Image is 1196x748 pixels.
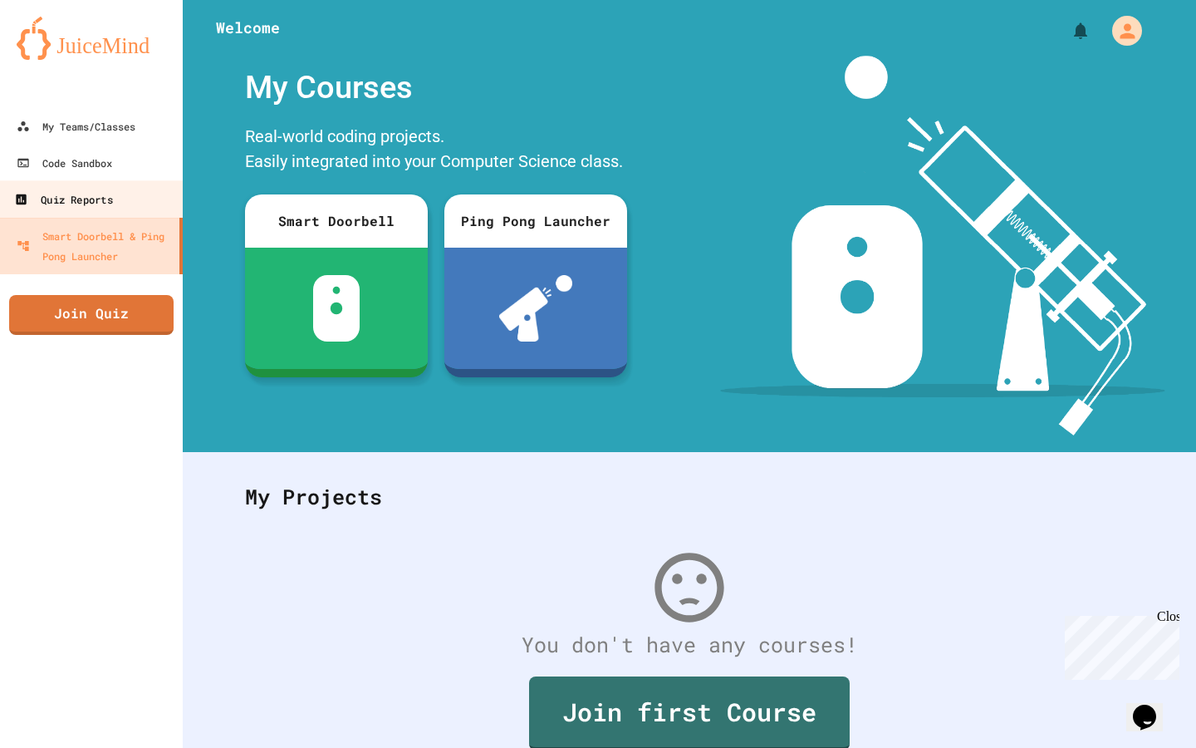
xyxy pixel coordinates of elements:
img: banner-image-my-projects.png [720,56,1165,436]
div: Ping Pong Launcher [444,194,627,248]
img: ppl-with-ball.png [499,275,573,342]
img: sdb-white.svg [313,275,360,342]
div: You don't have any courses! [228,629,1150,661]
div: Smart Doorbell & Ping Pong Launcher [17,226,173,266]
iframe: chat widget [1058,609,1179,680]
a: Join Quiz [9,295,174,335]
div: My Notifications [1040,17,1095,45]
div: My Courses [237,56,635,120]
div: My Projects [228,465,1150,529]
div: Quiz Reports [14,189,112,210]
div: My Teams/Classes [17,116,135,136]
img: logo-orange.svg [17,17,166,60]
iframe: chat widget [1126,682,1179,731]
div: Code Sandbox [17,153,112,173]
div: My Account [1095,12,1146,50]
div: Real-world coding projects. Easily integrated into your Computer Science class. [237,120,635,182]
div: Chat with us now!Close [7,7,115,106]
div: Smart Doorbell [245,194,428,248]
